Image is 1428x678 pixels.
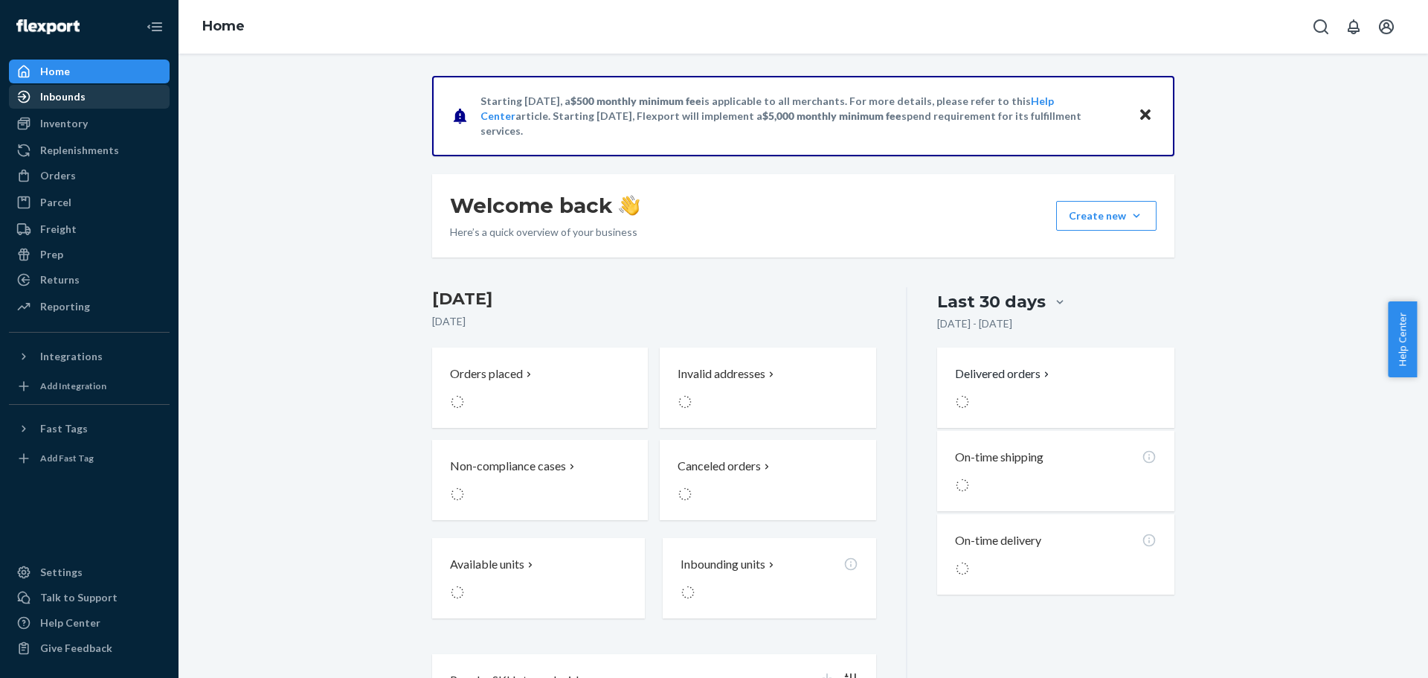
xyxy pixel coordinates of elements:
[9,60,170,83] a: Home
[40,272,80,287] div: Returns
[663,538,875,618] button: Inbounding units
[450,192,640,219] h1: Welcome back
[450,225,640,240] p: Here’s a quick overview of your business
[432,287,876,311] h3: [DATE]
[40,168,76,183] div: Orders
[40,380,106,392] div: Add Integration
[40,222,77,237] div: Freight
[480,94,1124,138] p: Starting [DATE], a is applicable to all merchants. For more details, please refer to this article...
[1371,12,1401,42] button: Open account menu
[9,447,170,470] a: Add Fast Tag
[9,191,170,214] a: Parcel
[9,611,170,635] a: Help Center
[9,112,170,135] a: Inventory
[9,417,170,441] button: Fast Tags
[937,316,1012,331] p: [DATE] - [DATE]
[450,556,524,573] p: Available units
[40,421,88,436] div: Fast Tags
[1339,12,1368,42] button: Open notifications
[450,365,523,383] p: Orders placed
[432,314,876,329] p: [DATE]
[9,85,170,109] a: Inbounds
[9,560,170,584] a: Settings
[9,295,170,319] a: Reporting
[678,365,765,383] p: Invalid addresses
[1306,12,1336,42] button: Open Search Box
[955,449,1043,466] p: On-time shipping
[202,18,245,34] a: Home
[432,348,648,428] button: Orders placed
[570,95,701,107] span: $500 monthly minimum fee
[40,116,88,131] div: Inventory
[40,195,71,210] div: Parcel
[1056,201,1157,231] button: Create new
[40,143,119,158] div: Replenishments
[762,109,901,122] span: $5,000 monthly minimum fee
[40,452,94,464] div: Add Fast Tag
[678,458,761,475] p: Canceled orders
[681,556,765,573] p: Inbounding units
[40,64,70,79] div: Home
[660,348,875,428] button: Invalid addresses
[619,195,640,216] img: hand-wave emoji
[40,299,90,314] div: Reporting
[450,458,566,475] p: Non-compliance cases
[955,532,1041,549] p: On-time delivery
[9,586,170,610] button: Talk to Support
[9,217,170,241] a: Freight
[40,565,83,580] div: Settings
[40,615,100,630] div: Help Center
[432,440,648,520] button: Non-compliance cases
[140,12,170,42] button: Close Navigation
[9,138,170,162] a: Replenishments
[40,641,112,656] div: Give Feedback
[40,89,86,104] div: Inbounds
[16,19,80,34] img: Flexport logo
[9,636,170,660] button: Give Feedback
[40,349,103,364] div: Integrations
[432,538,645,618] button: Available units
[9,345,170,368] button: Integrations
[190,5,257,48] ol: breadcrumbs
[1388,301,1417,377] button: Help Center
[40,590,118,605] div: Talk to Support
[937,290,1046,313] div: Last 30 days
[9,164,170,188] a: Orders
[9,243,170,266] a: Prep
[660,440,875,520] button: Canceled orders
[1136,105,1155,127] button: Close
[9,374,170,398] a: Add Integration
[40,247,63,262] div: Prep
[955,365,1052,383] button: Delivered orders
[9,268,170,292] a: Returns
